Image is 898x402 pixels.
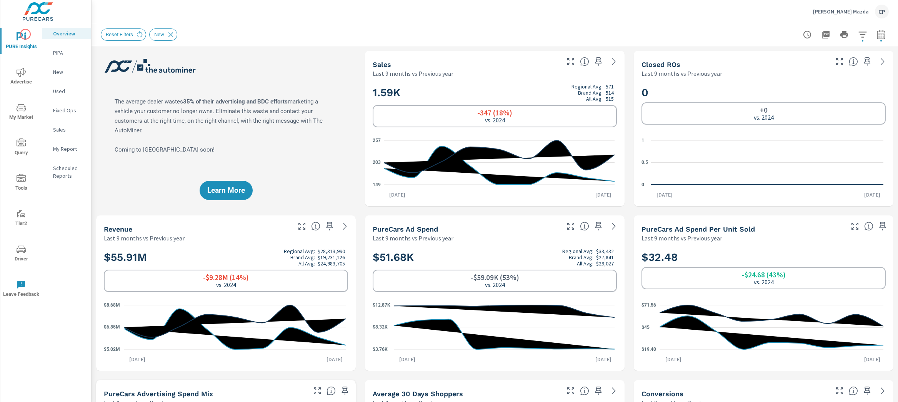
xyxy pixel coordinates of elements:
[855,27,870,42] button: Apply Filters
[471,274,519,281] h6: -$59.09K (53%)
[754,279,774,285] p: vs. 2024
[641,250,886,264] h2: $32.48
[859,191,886,198] p: [DATE]
[3,32,40,51] span: PURE Insights
[586,96,603,102] p: All Avg:
[569,254,593,260] p: Brand Avg:
[3,138,40,157] span: Query
[641,390,683,398] h5: Conversions
[849,57,858,66] span: Number of Repair Orders Closed by the selected dealership group over the selected time range. [So...
[485,117,505,123] p: vs. 2024
[373,325,388,330] text: $8.32K
[660,355,687,363] p: [DATE]
[373,248,617,267] h2: $51.68K
[864,222,873,231] span: Average cost of advertising per each vehicle sold at the dealer over the selected date range. The...
[849,386,858,395] span: The number of dealer-specified goals completed by a visitor. [Source: This data is provided by th...
[311,385,323,397] button: Make Fullscreen
[318,260,345,267] p: $24,983,705
[590,355,617,363] p: [DATE]
[754,114,774,121] p: vs. 2024
[53,30,85,37] p: Overview
[876,385,889,397] a: See more details in report
[373,390,463,398] h5: Average 30 Days Shoppers
[641,325,650,330] text: $45
[608,385,620,397] a: See more details in report
[641,347,656,352] text: $19.40
[580,222,589,231] span: Total cost of media for all PureCars channels for the selected dealership group over the selected...
[876,220,889,232] span: Save this to your personalized report
[3,209,40,228] span: Tier2
[836,27,852,42] button: Print Report
[608,220,620,232] a: See more details in report
[42,105,91,116] div: Fixed Ops
[104,302,120,308] text: $8.68M
[3,245,40,264] span: Driver
[0,23,42,306] div: nav menu
[101,28,146,41] div: Reset Filters
[394,355,421,363] p: [DATE]
[742,271,786,279] h6: -$24.68 (43%)
[327,386,336,395] span: This table looks at how you compare to the amount of budget you spend per channel as opposed to y...
[373,234,453,243] p: Last 9 months vs Previous year
[216,281,236,288] p: vs. 2024
[592,55,605,68] span: Save this to your personalized report
[42,85,91,97] div: Used
[290,254,315,260] p: Brand Avg:
[298,260,315,267] p: All Avg:
[42,47,91,58] div: PIPA
[321,355,348,363] p: [DATE]
[203,274,249,281] h6: -$9.28M (14%)
[3,103,40,122] span: My Market
[760,106,768,114] h6: +0
[318,248,345,254] p: $28,313,990
[641,69,722,78] p: Last 9 months vs Previous year
[42,124,91,135] div: Sales
[875,5,889,18] div: CP
[651,191,678,198] p: [DATE]
[53,126,85,133] p: Sales
[373,302,390,308] text: $12.87K
[565,220,577,232] button: Make Fullscreen
[373,160,381,165] text: 203
[339,385,351,397] span: Save this to your personalized report
[373,69,453,78] p: Last 9 months vs Previous year
[565,385,577,397] button: Make Fullscreen
[42,162,91,182] div: Scheduled Reports
[373,138,381,143] text: 257
[641,160,648,165] text: 0.5
[53,164,85,180] p: Scheduled Reports
[104,225,132,233] h5: Revenue
[578,90,603,96] p: Brand Avg:
[873,27,889,42] button: Select Date Range
[813,8,869,15] p: [PERSON_NAME] Mazda
[3,280,40,299] span: Leave Feedback
[318,254,345,260] p: $19,231,126
[641,234,722,243] p: Last 9 months vs Previous year
[53,87,85,95] p: Used
[641,302,656,308] text: $71.56
[565,55,577,68] button: Make Fullscreen
[53,49,85,57] p: PIPA
[571,83,603,90] p: Regional Avg:
[592,385,605,397] span: Save this to your personalized report
[101,32,138,37] span: Reset Filters
[485,281,505,288] p: vs. 2024
[592,220,605,232] span: Save this to your personalized report
[606,83,614,90] p: 571
[207,187,245,194] span: Learn More
[477,109,512,117] h6: -347 (18%)
[641,60,680,68] h5: Closed ROs
[3,174,40,193] span: Tools
[373,60,391,68] h5: Sales
[818,27,833,42] button: "Export Report to PDF"
[200,181,253,200] button: Learn More
[296,220,308,232] button: Make Fullscreen
[384,191,411,198] p: [DATE]
[323,220,336,232] span: Save this to your personalized report
[562,248,593,254] p: Regional Avg:
[311,222,320,231] span: Total sales revenue over the selected date range. [Source: This data is sourced from the dealer’s...
[641,225,755,233] h5: PureCars Ad Spend Per Unit Sold
[53,68,85,76] p: New
[608,55,620,68] a: See more details in report
[641,138,644,143] text: 1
